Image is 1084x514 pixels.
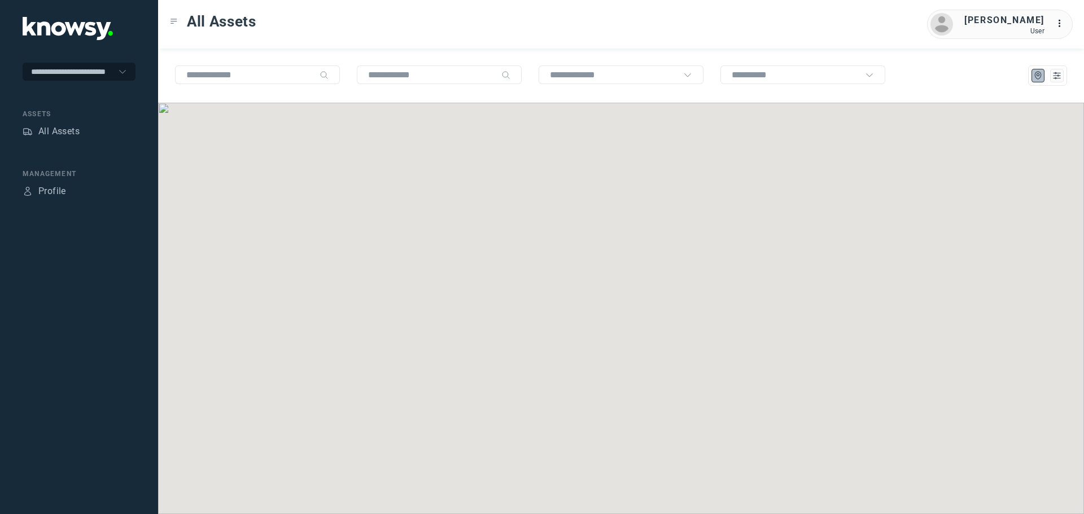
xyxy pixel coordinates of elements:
[23,169,135,179] div: Management
[23,126,33,137] div: Assets
[23,186,33,196] div: Profile
[23,17,113,40] img: Application Logo
[187,11,256,32] span: All Assets
[1056,17,1069,32] div: :
[930,13,953,36] img: avatar.png
[964,14,1044,27] div: [PERSON_NAME]
[38,125,80,138] div: All Assets
[1056,17,1069,30] div: :
[1056,19,1068,28] tspan: ...
[501,71,510,80] div: Search
[1033,71,1043,81] div: Map
[320,71,329,80] div: Search
[964,27,1044,35] div: User
[23,184,66,198] a: ProfileProfile
[170,17,178,25] div: Toggle Menu
[38,184,66,198] div: Profile
[23,125,80,138] a: AssetsAll Assets
[23,109,135,119] div: Assets
[1052,71,1062,81] div: List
